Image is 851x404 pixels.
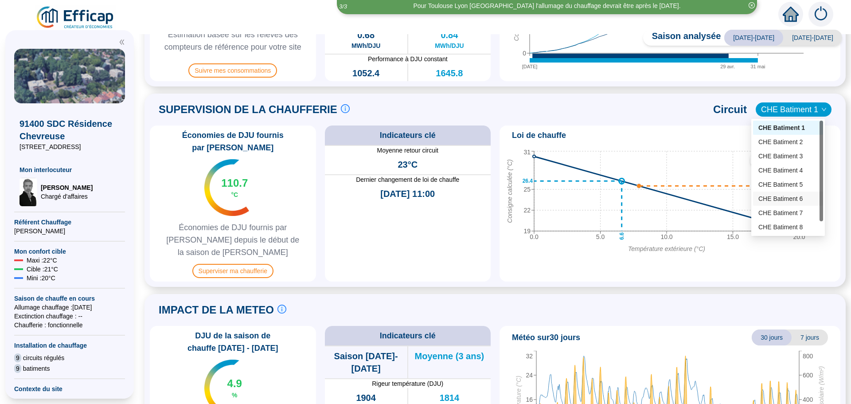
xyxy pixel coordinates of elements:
span: Performance à DJU constant [325,55,491,63]
div: CHE Batiment 1 [758,123,818,133]
span: 7 jours [792,329,828,345]
tspan: Température extérieure (°C) [628,245,705,252]
span: double-left [119,39,125,45]
span: Météo sur 30 jours [512,331,580,344]
span: Dernier changement de loi de chauffe [325,175,491,184]
span: MWh/DJU [351,41,380,50]
i: 3 / 3 [339,3,347,10]
div: CHE Batiment 8 [758,223,818,232]
span: Économies de DJU fournis par [PERSON_NAME] depuis le début de la saison de [PERSON_NAME] [153,221,312,259]
div: CHE Batiment 5 [753,177,823,192]
span: Mini : 20 °C [27,274,55,282]
tspan: 0 [523,50,526,57]
span: DJU de la saison de chauffe [DATE] - [DATE] [153,329,312,354]
span: Estimation basée sur les relevés des compteurs de référence pour votre site [153,28,312,53]
span: close-circle [749,2,755,8]
img: efficap energie logo [35,5,116,30]
div: CHE Batiment 2 [758,137,818,147]
span: Installation de chauffage [14,341,125,350]
span: Allumage chauffage : [DATE] [14,303,125,312]
tspan: 32 [526,353,533,360]
span: MWh/DJU [435,41,464,50]
span: Économies de DJU fournis par [PERSON_NAME] [153,129,312,154]
tspan: 5.0 [596,233,605,240]
span: Cible : 21 °C [27,265,58,274]
span: 1052.4 [352,67,379,79]
tspan: 16 [526,396,533,403]
span: [DATE]-[DATE] [724,30,783,46]
img: Chargé d'affaires [20,178,37,206]
div: CHE Batiment 2 [753,135,823,149]
span: 1904 [356,392,376,404]
span: Rigeur température (DJU) [325,379,491,388]
img: alerts [808,2,833,27]
span: CHE Batiment 1 [761,103,826,116]
span: 0.84 [441,29,458,41]
div: Pour Toulouse Lyon [GEOGRAPHIC_DATA] l'allumage du chauffage devrait être après le [DATE]. [413,1,680,11]
span: [DATE] 11:00 [380,188,435,200]
span: 23°C [398,158,418,171]
span: home [783,6,799,22]
tspan: 15.0 [727,233,739,240]
span: down [821,107,827,112]
tspan: 22 [523,207,531,214]
tspan: [DATE] [522,64,538,69]
span: 1814 [440,392,460,404]
tspan: Consigne appliquée (°C) [818,157,825,225]
span: Indicateurs clé [380,329,436,342]
span: [STREET_ADDRESS] [20,142,120,151]
span: Saison de chauffe en cours [14,294,125,303]
span: 0.68 [357,29,375,41]
span: Saison [DATE]-[DATE] [325,350,407,375]
span: Chargé d'affaires [41,192,93,201]
span: 9 [14,364,21,373]
tspan: 600 [803,372,813,379]
img: indicateur températures [204,159,249,216]
span: Maxi : 22 °C [27,256,57,265]
tspan: 25 [523,186,531,193]
span: SUPERVISION DE LA CHAUFFERIE [159,102,337,117]
text: 26.4 [523,178,533,184]
div: CHE Batiment 3 [753,149,823,163]
span: [DATE]-[DATE] [783,30,842,46]
tspan: 10.0 [660,233,672,240]
span: Exctinction chauffage : -- [14,312,125,321]
div: CHE Batiment 1 [753,121,823,135]
span: info-circle [341,104,350,113]
div: CHE Batiment 4 [758,166,818,175]
span: 1645.8 [436,67,463,79]
span: Indicateurs clé [380,129,436,141]
span: MWh [442,79,457,88]
tspan: 800 [803,353,813,360]
span: Loi de chauffe [512,129,566,141]
span: [PERSON_NAME] [14,227,125,235]
span: Chaufferie : fonctionnelle [14,321,125,329]
span: Moyenne retour circuit [325,146,491,155]
div: CHE Batiment 6 [758,194,818,204]
tspan: 31 mai [750,64,765,69]
span: 91400 SDC Résidence Chevreuse [20,118,120,142]
div: CHE Batiment 5 [758,180,818,189]
div: CHE Batiment 7 [753,206,823,220]
span: 9 [14,353,21,362]
span: Mon interlocuteur [20,165,120,174]
span: 30 jours [752,329,792,345]
div: CHE Batiment 8 [753,220,823,234]
span: info-circle [277,305,286,314]
span: Référent Chauffage [14,218,125,227]
span: Suivre mes consommations [188,63,277,78]
span: °C [231,190,238,199]
span: MWh [359,79,373,88]
tspan: Consigne calculée (°C) [506,159,513,223]
span: 4.9 [227,377,242,391]
span: Mon confort cible [14,247,125,256]
tspan: 400 [803,396,813,403]
span: Superviser ma chaufferie [192,264,273,278]
tspan: 29 avr. [720,64,735,69]
span: IMPACT DE LA METEO [159,303,274,317]
div: CHE Batiment 4 [753,163,823,177]
span: [PERSON_NAME] [41,183,93,192]
tspan: 24 [526,372,533,379]
span: 110.7 [221,176,248,190]
text: 6.6 [619,232,625,240]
